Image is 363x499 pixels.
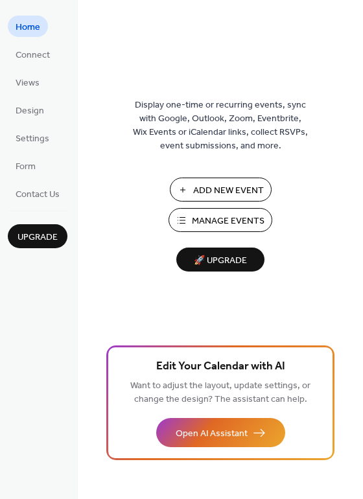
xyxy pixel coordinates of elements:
[176,427,248,441] span: Open AI Assistant
[16,76,40,90] span: Views
[184,252,257,270] span: 🚀 Upgrade
[8,16,48,37] a: Home
[8,155,43,176] a: Form
[169,208,272,232] button: Manage Events
[130,377,310,408] span: Want to adjust the layout, update settings, or change the design? The assistant can help.
[16,49,50,62] span: Connect
[8,71,47,93] a: Views
[16,104,44,118] span: Design
[176,248,264,272] button: 🚀 Upgrade
[170,178,272,202] button: Add New Event
[156,358,285,376] span: Edit Your Calendar with AI
[8,99,52,121] a: Design
[192,215,264,228] span: Manage Events
[8,43,58,65] a: Connect
[193,184,264,198] span: Add New Event
[8,224,67,248] button: Upgrade
[133,99,308,153] span: Display one-time or recurring events, sync with Google, Outlook, Zoom, Eventbrite, Wix Events or ...
[156,418,285,447] button: Open AI Assistant
[16,132,49,146] span: Settings
[8,127,57,148] a: Settings
[8,183,67,204] a: Contact Us
[16,21,40,34] span: Home
[18,231,58,244] span: Upgrade
[16,188,60,202] span: Contact Us
[16,160,36,174] span: Form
